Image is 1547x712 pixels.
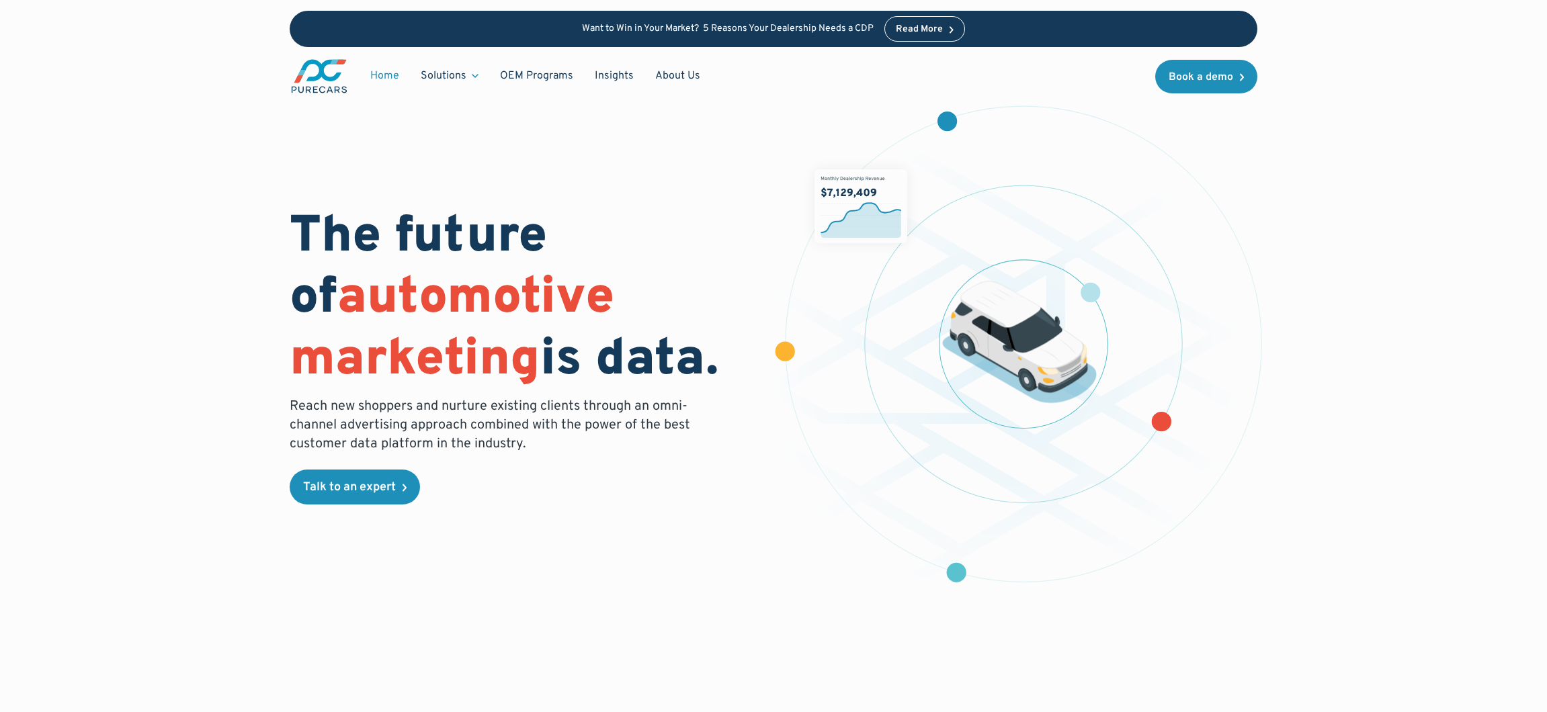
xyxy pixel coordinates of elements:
a: main [290,58,349,95]
a: Insights [584,63,644,89]
div: Solutions [421,69,466,83]
a: OEM Programs [489,63,584,89]
a: Read More [884,16,965,42]
div: Book a demo [1169,72,1233,83]
div: Solutions [410,63,489,89]
span: automotive marketing [290,267,614,392]
img: purecars logo [290,58,349,95]
a: Book a demo [1155,60,1257,93]
div: Read More [896,25,943,34]
a: Home [360,63,410,89]
p: Reach new shoppers and nurture existing clients through an omni-channel advertising approach comb... [290,397,698,453]
div: Talk to an expert [303,482,396,494]
a: About Us [644,63,711,89]
p: Want to Win in Your Market? 5 Reasons Your Dealership Needs a CDP [582,24,874,35]
h1: The future of is data. [290,208,757,392]
img: chart showing monthly dealership revenue of $7m [814,169,907,243]
img: illustration of a vehicle [942,281,1097,404]
a: Talk to an expert [290,470,420,504]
